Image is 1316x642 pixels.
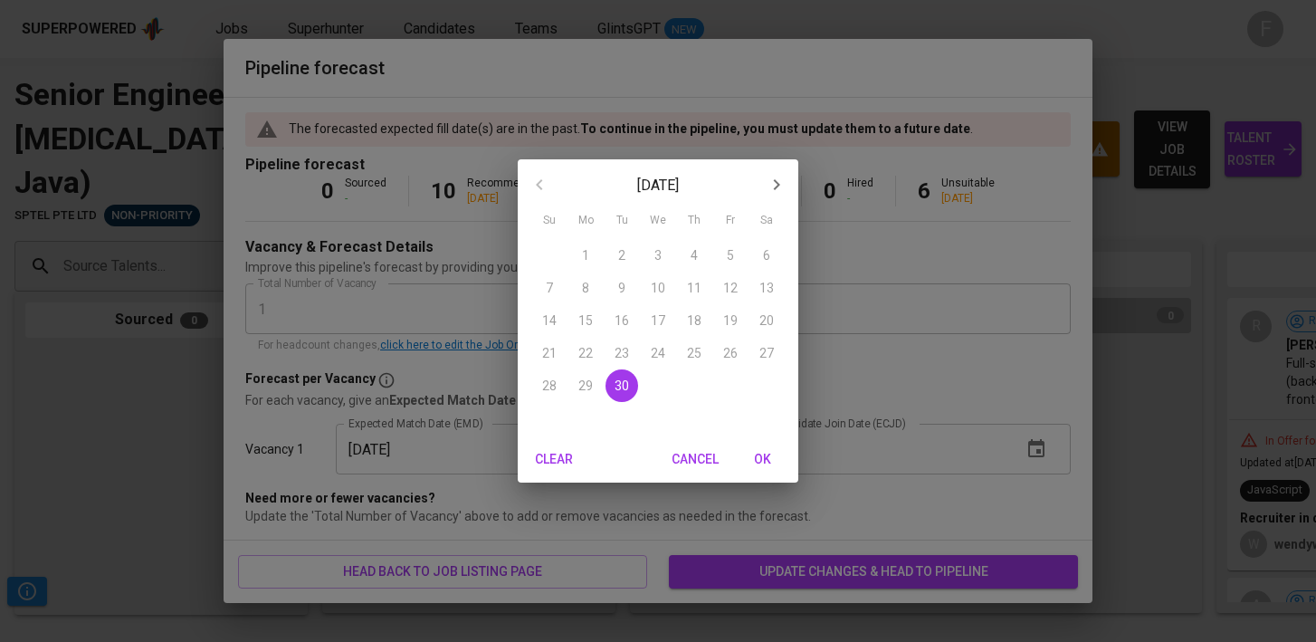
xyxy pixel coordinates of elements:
[740,448,784,471] span: OK
[714,212,747,230] span: Fr
[664,443,726,476] button: Cancel
[533,212,566,230] span: Su
[569,212,602,230] span: Mo
[561,175,755,196] p: [DATE]
[532,448,576,471] span: Clear
[525,443,583,476] button: Clear
[672,448,719,471] span: Cancel
[642,212,674,230] span: We
[678,212,710,230] span: Th
[615,377,629,395] p: 30
[733,443,791,476] button: OK
[606,369,638,402] button: 30
[750,212,783,230] span: Sa
[606,212,638,230] span: Tu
